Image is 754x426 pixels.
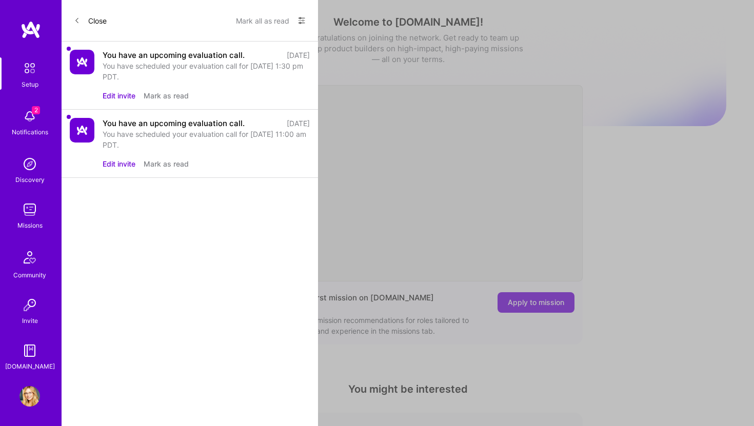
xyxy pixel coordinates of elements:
[17,386,43,407] a: User Avatar
[103,158,135,169] button: Edit invite
[103,60,310,82] div: You have scheduled your evaluation call for [DATE] 1:30 pm PDT.
[17,220,43,231] div: Missions
[5,361,55,372] div: [DOMAIN_NAME]
[103,129,310,150] div: You have scheduled your evaluation call for [DATE] 11:00 am PDT.
[144,158,189,169] button: Mark as read
[15,174,45,185] div: Discovery
[19,154,40,174] img: discovery
[74,12,107,29] button: Close
[19,199,40,220] img: teamwork
[19,386,40,407] img: User Avatar
[287,118,310,129] div: [DATE]
[144,90,189,101] button: Mark as read
[13,270,46,280] div: Community
[287,50,310,60] div: [DATE]
[103,50,245,60] div: You have an upcoming evaluation call.
[17,245,42,270] img: Community
[103,90,135,101] button: Edit invite
[21,21,41,39] img: logo
[19,295,40,315] img: Invite
[236,12,289,29] button: Mark all as read
[70,50,94,74] img: Company Logo
[70,118,94,143] img: Company Logo
[19,57,41,79] img: setup
[19,340,40,361] img: guide book
[22,315,38,326] div: Invite
[22,79,38,90] div: Setup
[103,118,245,129] div: You have an upcoming evaluation call.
